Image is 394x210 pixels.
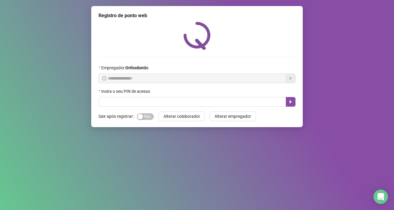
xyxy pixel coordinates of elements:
span: caret-right [288,99,293,104]
strong: Orthodontic [125,65,148,70]
button: Alterar empregador [210,111,256,121]
span: Alterar empregador [215,113,251,120]
label: Insira o seu PIN de acesso [98,88,154,95]
img: QRPoint [183,22,211,50]
span: info-circle [102,76,106,80]
div: Registro de ponto web [98,12,295,19]
button: Alterar colaborador [159,111,205,121]
span: Alterar colaborador [163,113,200,120]
label: Sair após registrar [98,111,137,121]
div: Open Intercom Messenger [373,190,388,204]
span: Empregador : [101,64,148,71]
